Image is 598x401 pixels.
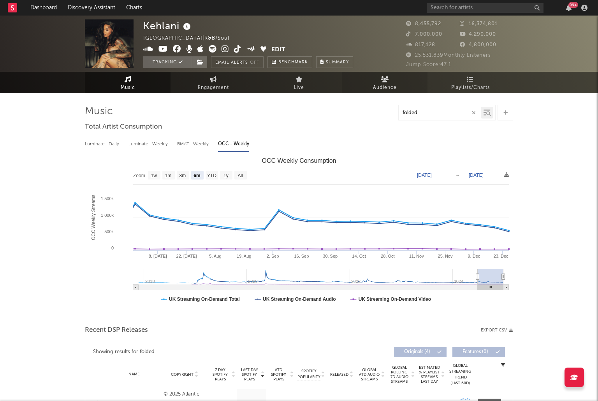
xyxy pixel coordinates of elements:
text: 11. Nov [409,254,424,258]
svg: OCC Weekly Consumption [85,154,513,310]
span: Global Rolling 7D Audio Streams [389,365,410,384]
text: 6m [193,173,200,178]
div: OCC - Weekly [218,138,249,151]
text: 0 [111,246,114,250]
span: 7 Day Spotify Plays [210,368,230,382]
div: Global Streaming Trend (Last 60D) [448,363,472,386]
span: Originals ( 4 ) [399,350,435,354]
text: 30. Sep [323,254,338,258]
text: UK Streaming On-Demand Total [169,296,240,302]
span: 8,455,792 [406,21,441,26]
a: Audience [342,72,427,93]
em: Off [250,61,259,65]
div: 99 + [568,2,578,8]
span: 4,290,000 [460,32,496,37]
button: Summary [316,56,353,68]
text: 1 500k [101,196,114,201]
text: 3m [179,173,186,178]
button: Features(0) [452,347,505,357]
span: 16,374,801 [460,21,498,26]
text: 1y [223,173,229,178]
text: 14. Oct [352,254,366,258]
span: Benchmark [278,58,308,67]
a: Benchmark [267,56,312,68]
text: OCC Weekly Streams [91,195,96,240]
text: All [237,173,243,178]
text: 28. Oct [381,254,394,258]
span: 817,128 [406,42,435,47]
span: Released [330,372,348,377]
span: 7,000,000 [406,32,442,37]
span: Jump Score: 47.1 [406,62,451,67]
text: OCC Weekly Consumption [262,157,336,164]
span: Features ( 0 ) [457,350,493,354]
div: Luminate - Weekly [128,138,169,151]
button: Export CSV [481,328,513,333]
div: Kehlani [143,19,193,32]
text: 1 000k [101,213,114,218]
span: Music [121,83,135,92]
text: 5. Aug [209,254,221,258]
text: YTD [207,173,216,178]
text: 1m [165,173,172,178]
button: Email AlertsOff [211,56,264,68]
text: 23. Dec [494,254,508,258]
div: BMAT - Weekly [177,138,210,151]
text: [DATE] [417,173,432,178]
text: 8. [DATE] [149,254,167,258]
a: Playlists/Charts [427,72,513,93]
text: 2. Sep [267,254,279,258]
span: Recent DSP Releases [85,326,148,335]
a: Live [256,72,342,93]
span: ATD Spotify Plays [268,368,289,382]
button: Originals(4) [394,347,447,357]
div: [GEOGRAPHIC_DATA] | R&B/Soul [143,34,238,43]
button: 99+ [566,5,572,11]
text: 1w [151,173,157,178]
a: Music [85,72,171,93]
span: Estimated % Playlist Streams Last Day [419,365,440,384]
span: Spotify Popularity [297,368,320,380]
div: Luminate - Daily [85,138,121,151]
div: folded [140,347,155,357]
span: Live [294,83,304,92]
span: 4,800,000 [460,42,496,47]
text: 19. Aug [237,254,251,258]
a: Engagement [171,72,256,93]
text: 16. Sep [294,254,309,258]
span: Copyright [171,372,193,377]
input: Search by song name or URL [399,110,481,116]
span: Summary [326,60,349,65]
text: Zoom [133,173,145,178]
div: Name [109,371,160,377]
span: Global ATD Audio Streams [359,368,380,382]
span: Engagement [198,83,229,92]
div: Showing results for [93,347,299,357]
span: Last Day Spotify Plays [239,368,260,382]
text: [DATE] [469,173,484,178]
text: UK Streaming On-Demand Audio [263,296,336,302]
input: Search for artists [427,3,543,13]
span: Playlists/Charts [451,83,490,92]
button: Edit [271,45,285,55]
text: 9. Dec [468,254,480,258]
span: 25,531,839 Monthly Listeners [406,53,491,58]
span: Audience [373,83,397,92]
button: Tracking [143,56,192,68]
text: UK Streaming On-Demand Video [359,296,431,302]
text: 25. Nov [438,254,453,258]
text: → [456,173,460,178]
span: Total Artist Consumption [85,122,162,132]
text: 22. [DATE] [176,254,197,258]
text: 500k [104,229,114,234]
